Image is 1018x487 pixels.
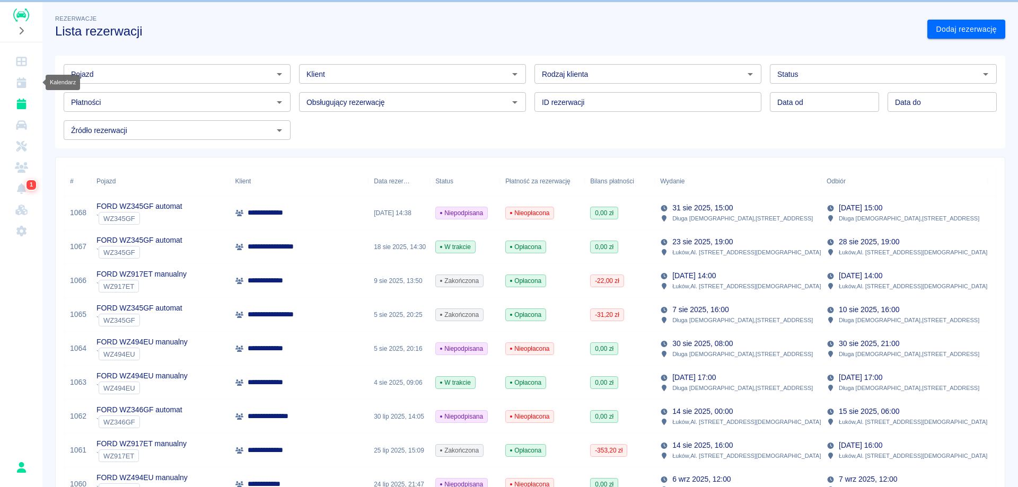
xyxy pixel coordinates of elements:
p: Długa [DEMOGRAPHIC_DATA] , [STREET_ADDRESS] [839,315,979,325]
span: Rezerwacje [55,15,96,22]
span: WZ346GF [99,418,139,426]
span: Niepodpisana [436,208,487,218]
a: 1064 [70,343,86,354]
span: -22,00 zł [591,276,624,286]
button: Otwórz [507,67,522,82]
span: Nieopłacona [506,208,554,218]
span: Opłacona [506,378,546,387]
p: 10 sie 2025, 16:00 [839,304,899,315]
div: Klient [230,166,369,196]
span: 0,00 zł [591,378,618,387]
p: Łuków , Al. [STREET_ADDRESS][DEMOGRAPHIC_DATA] [839,451,987,461]
button: Sort [410,174,425,189]
span: W trakcie [436,378,475,387]
div: Pojazd [91,166,230,196]
div: 5 sie 2025, 20:25 [368,298,430,332]
img: Renthelp [13,8,29,22]
p: 23 sie 2025, 19:00 [672,236,733,247]
p: 30 sie 2025, 21:00 [839,338,899,349]
p: 6 wrz 2025, 12:00 [672,474,731,485]
h3: Lista rezerwacji [55,24,919,39]
div: 30 lip 2025, 14:05 [368,400,430,433]
button: Otwórz [507,95,522,110]
span: -353,20 zł [591,446,627,455]
span: WZ345GF [99,249,139,256]
p: 28 sie 2025, 19:00 [839,236,899,247]
p: FORD WZ494EU manualny [96,370,188,382]
p: 7 wrz 2025, 12:00 [839,474,897,485]
span: Niepodpisana [436,412,487,421]
p: Łuków , Al. [STREET_ADDRESS][DEMOGRAPHIC_DATA] [672,417,821,427]
p: Długa [DEMOGRAPHIC_DATA] , [STREET_ADDRESS] [839,383,979,393]
div: 18 sie 2025, 14:30 [368,230,430,264]
span: Opłacona [506,242,546,252]
p: 14 sie 2025, 16:00 [672,440,733,451]
div: ` [96,449,187,462]
div: Płatność za rezerwację [505,166,571,196]
p: [DATE] 15:00 [839,202,882,214]
div: Bilans płatności [590,166,634,196]
p: FORD WZ346GF automat [96,404,182,415]
span: Opłacona [506,310,546,320]
p: FORD WZ345GF automat [96,235,182,246]
span: Zakończona [436,310,483,320]
p: [DATE] 14:00 [672,270,716,281]
p: FORD WZ494EU manualny [96,472,188,483]
button: Otwórz [272,123,287,138]
div: Bilans płatności [585,166,655,196]
input: DD.MM.YYYY [888,92,997,112]
div: Odbiór [821,166,988,196]
span: WZ345GF [99,215,139,223]
span: 0,00 zł [591,412,618,421]
a: Powiadomienia [4,178,38,199]
a: 1062 [70,411,86,422]
span: Zakończona [436,276,483,286]
a: Dashboard [4,51,38,72]
span: WZ917ET [99,282,138,290]
a: Widget WWW [4,199,38,220]
button: Sort [846,174,861,189]
p: FORD WZ494EU manualny [96,337,188,348]
p: Łuków , Al. [STREET_ADDRESS][DEMOGRAPHIC_DATA] [672,451,821,461]
span: 1 [28,180,35,190]
p: Łuków , Al. [STREET_ADDRESS][DEMOGRAPHIC_DATA] [672,247,821,257]
a: Dodaj rezerwację [927,20,1005,39]
a: Kalendarz [4,72,38,93]
p: 7 sie 2025, 16:00 [672,304,729,315]
p: [DATE] 16:00 [839,440,882,451]
p: Łuków , Al. [STREET_ADDRESS][DEMOGRAPHIC_DATA] [839,247,987,257]
div: 9 sie 2025, 13:50 [368,264,430,298]
div: ` [96,415,182,428]
div: Wydanie [655,166,821,196]
button: Otwórz [743,67,758,82]
span: Niepodpisana [436,344,487,353]
div: Pojazd [96,166,116,196]
div: ` [96,314,182,326]
a: Rezerwacje [4,93,38,114]
p: Łuków , Al. [STREET_ADDRESS][DEMOGRAPHIC_DATA] [839,281,987,291]
button: Sort [684,174,699,189]
span: 0,00 zł [591,208,618,218]
span: WZ494EU [99,350,139,358]
a: 1065 [70,309,86,320]
span: 0,00 zł [591,242,618,252]
p: 30 sie 2025, 08:00 [672,338,733,349]
p: Długa [DEMOGRAPHIC_DATA] , [STREET_ADDRESS] [839,349,979,359]
div: Odbiór [827,166,846,196]
div: [DATE] 14:38 [368,196,430,230]
div: Data rezerwacji [368,166,430,196]
div: ` [96,212,182,225]
div: # [65,166,91,196]
p: FORD WZ917ET manualny [96,269,187,280]
span: WZ345GF [99,316,139,324]
button: Otwórz [272,67,287,82]
p: Długa [DEMOGRAPHIC_DATA] , [STREET_ADDRESS] [672,315,813,325]
div: Status [435,166,453,196]
p: FORD WZ345GF automat [96,201,182,212]
p: [DATE] 14:00 [839,270,882,281]
p: Długa [DEMOGRAPHIC_DATA] , [STREET_ADDRESS] [672,383,813,393]
div: ` [96,280,187,293]
a: 1067 [70,241,86,252]
div: # [70,166,74,196]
